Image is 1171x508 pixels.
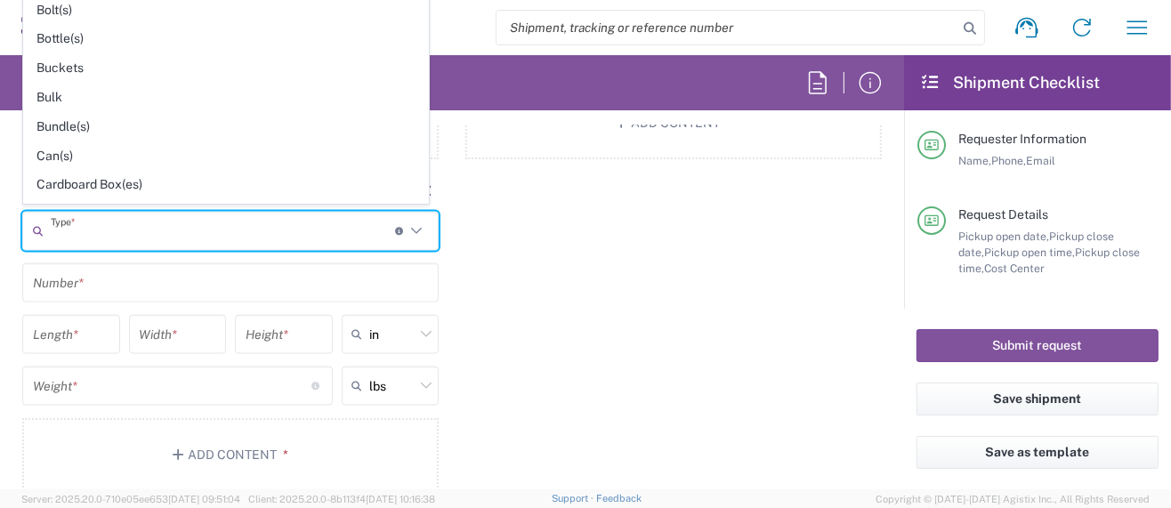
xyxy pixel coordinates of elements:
span: Pickup open time, [984,246,1075,259]
span: Request Details [958,207,1048,222]
span: Can(s) [24,142,428,170]
span: Copyright © [DATE]-[DATE] Agistix Inc., All Rights Reserved [876,491,1150,507]
span: Bundle(s) [24,113,428,141]
span: Cost Center [984,262,1045,275]
button: Submit request [917,329,1159,362]
h2: Shipment Checklist [920,72,1100,93]
button: Add Content* [22,418,439,491]
span: Name, [958,154,991,167]
button: Save shipment [917,383,1159,415]
span: Cardboard Box(es) [24,171,428,198]
a: Support [552,493,596,504]
span: Email [1026,154,1055,167]
a: Feedback [596,493,642,504]
span: Pickup open date, [958,230,1049,243]
span: Client: 2025.20.0-8b113f4 [248,494,435,504]
span: Phone, [991,154,1026,167]
span: Server: 2025.20.0-710e05ee653 [21,494,240,504]
span: Requester Information [958,132,1086,146]
span: [DATE] 10:16:38 [366,494,435,504]
input: Shipment, tracking or reference number [497,11,957,44]
button: Save as template [917,436,1159,469]
span: [DATE] 09:51:04 [168,494,240,504]
span: Carton(s) [24,200,428,228]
